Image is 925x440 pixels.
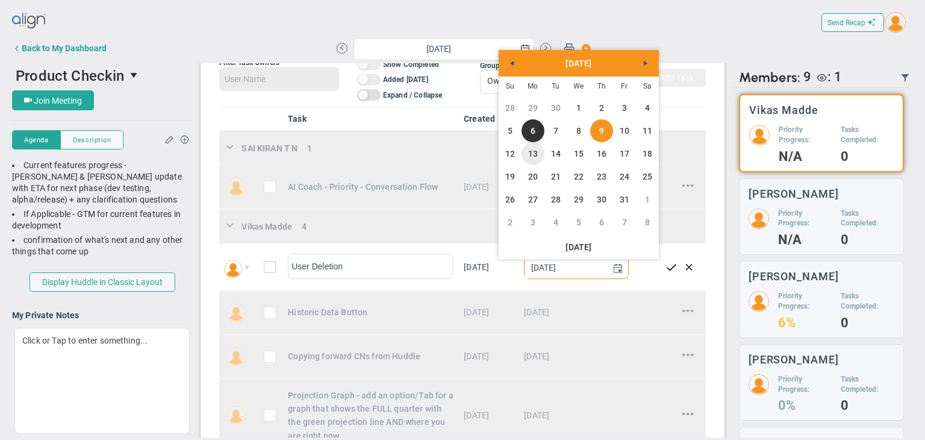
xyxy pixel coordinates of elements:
[778,234,832,245] h4: N/A
[30,272,175,292] button: Display Huddle in Classic Layout
[749,291,769,312] img: 53178.Person.photo
[636,188,659,211] a: 1
[749,271,839,282] h3: [PERSON_NAME]
[885,12,906,33] img: 203357.Person.photo
[14,328,190,434] div: Click or Tap to enter something...
[501,52,523,74] a: Previous
[590,119,613,142] td: Current focused date is Thursday, October 9, 2025
[517,39,534,60] span: select
[779,125,832,145] h5: Priority Progress:
[613,77,636,96] th: Friday
[73,135,111,145] span: Description
[34,96,82,105] span: Join Meeting
[564,42,575,59] span: Print Huddle
[608,257,628,278] span: select
[544,188,567,211] a: 28
[576,40,591,57] span: Action Button
[12,310,192,321] h4: My Private Notes
[567,188,590,211] a: 29
[567,211,590,234] a: 5
[841,209,894,229] h5: Tasks Completed:
[636,119,659,142] a: 11
[841,400,894,411] h4: 0
[522,211,544,234] a: 3
[590,119,613,142] a: 9
[900,73,910,83] span: Filter Updated Members
[636,142,659,165] a: 18
[590,96,613,119] a: 2
[12,130,60,149] button: Agenda
[567,96,590,119] a: 1
[12,235,183,256] span: confirmation of what's next and any other things that come up
[778,400,832,411] h4: 0%
[636,96,659,119] a: 4
[821,13,884,32] button: Send Recap
[739,69,800,86] span: Members:
[635,52,656,74] a: Next
[464,260,514,274] div: Tue Sep 23 2025 23:30:24 GMT+0530 (India Standard Time)
[749,188,839,200] h3: [PERSON_NAME]
[125,65,145,86] span: select
[841,374,894,395] h5: Tasks Completed:
[520,52,637,74] a: [DATE]
[499,77,522,96] th: Sunday
[12,160,182,204] span: Current features progress - [PERSON_NAME] & [PERSON_NAME] update with ETA for next phase (dev tes...
[590,188,613,211] a: 30
[749,354,839,365] h3: [PERSON_NAME]
[499,119,522,142] a: 5
[499,96,522,119] a: 28
[544,96,567,119] a: 30
[481,71,579,91] span: Owner
[224,260,242,278] img: Vikas Madde
[827,69,831,84] span: :
[499,211,522,234] a: 2
[499,165,522,188] a: 19
[636,77,659,96] th: Saturday
[749,125,770,145] img: 203357.Person.photo
[544,211,567,234] a: 4
[522,77,544,96] th: Monday
[522,119,544,142] a: 6
[12,209,181,230] span: If Applicable - GTM for current features in development
[613,142,636,165] a: 17
[778,291,832,312] h5: Priority Progress:
[567,142,590,165] a: 15
[779,151,832,162] h4: N/A
[841,318,894,328] h4: 0
[827,19,865,27] span: Send Recap
[636,165,659,188] a: 25
[383,60,439,69] span: Show Completed
[841,291,894,312] h5: Tasks Completed:
[590,77,613,96] th: Thursday
[590,142,613,165] a: 16
[12,90,94,110] button: Join Meeting
[60,130,123,149] button: Description
[749,104,818,116] h3: Vikas Madde
[544,77,567,96] th: Tuesday
[590,165,613,188] a: 23
[544,142,567,165] a: 14
[778,318,832,328] h4: 6%
[613,188,636,211] a: 31
[567,165,590,188] a: 22
[841,125,894,145] h5: Tasks Completed:
[567,119,590,142] a: 8
[499,142,522,165] a: 12
[522,96,544,119] a: 29
[522,165,544,188] a: 20
[22,43,107,53] div: Back to My Dashboard
[567,77,590,96] th: Wednesday
[613,119,636,142] a: 10
[749,374,769,395] img: 50249.Person.photo
[499,188,522,211] a: 26
[499,237,659,257] a: [DATE]
[841,234,894,245] h4: 0
[778,374,832,395] h5: Priority Progress:
[841,151,894,162] h4: 0
[12,9,47,33] img: align-logo.svg
[778,209,832,229] h5: Priority Progress:
[636,211,659,234] a: 8
[383,91,443,99] span: Expand / Collapse
[24,135,48,145] span: Agenda
[544,119,567,142] a: 7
